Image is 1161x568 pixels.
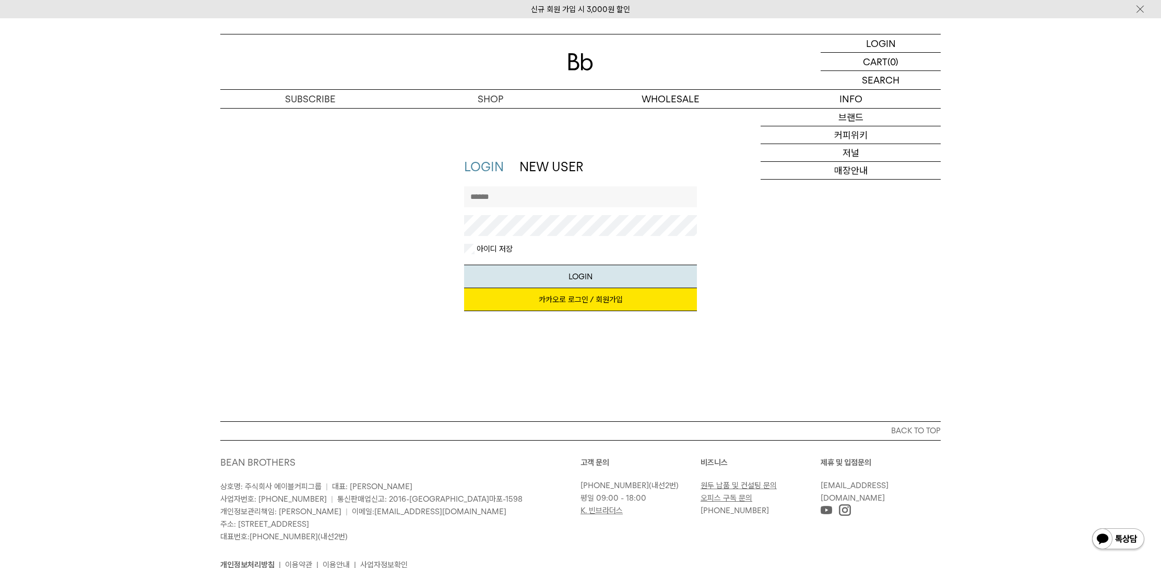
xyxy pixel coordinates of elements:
[580,479,695,492] p: (내선2번)
[220,494,327,504] span: 사업자번호: [PHONE_NUMBER]
[220,457,295,468] a: BEAN BROTHERS
[220,532,348,541] span: 대표번호: (내선2번)
[332,482,412,491] span: 대표: [PERSON_NAME]
[821,456,941,469] p: 제휴 및 입점문의
[464,265,697,288] button: LOGIN
[1091,527,1145,552] img: 카카오톡 채널 1:1 채팅 버튼
[580,506,623,515] a: K. 빈브라더스
[400,90,580,108] a: SHOP
[464,159,504,174] a: LOGIN
[821,34,941,53] a: LOGIN
[701,481,777,490] a: 원두 납품 및 컨설팅 문의
[761,162,941,180] a: 매장안내
[761,109,941,126] a: 브랜드
[761,90,941,108] p: INFO
[326,482,328,491] span: |
[352,507,506,516] span: 이메일:
[475,244,513,254] label: 아이디 저장
[821,481,888,503] a: [EMAIL_ADDRESS][DOMAIN_NAME]
[250,532,318,541] a: [PHONE_NUMBER]
[701,493,752,503] a: 오피스 구독 문의
[580,456,701,469] p: 고객 문의
[331,494,333,504] span: |
[568,53,593,70] img: 로고
[761,126,941,144] a: 커피위키
[866,34,896,52] p: LOGIN
[862,71,899,89] p: SEARCH
[220,421,941,440] button: BACK TO TOP
[580,90,761,108] p: WHOLESALE
[220,90,400,108] a: SUBSCRIBE
[519,159,583,174] a: NEW USER
[220,519,309,529] span: 주소: [STREET_ADDRESS]
[464,288,697,311] a: 카카오로 로그인 / 회원가입
[337,494,523,504] span: 통신판매업신고: 2016-[GEOGRAPHIC_DATA]마포-1598
[887,53,898,70] p: (0)
[701,506,769,515] a: [PHONE_NUMBER]
[531,5,630,14] a: 신규 회원 가입 시 3,000원 할인
[374,507,506,516] a: [EMAIL_ADDRESS][DOMAIN_NAME]
[821,53,941,71] a: CART (0)
[761,180,941,197] a: 채용
[220,507,341,516] span: 개인정보관리책임: [PERSON_NAME]
[580,481,649,490] a: [PHONE_NUMBER]
[701,456,821,469] p: 비즈니스
[220,482,322,491] span: 상호명: 주식회사 에이블커피그룹
[863,53,887,70] p: CART
[346,507,348,516] span: |
[761,144,941,162] a: 저널
[580,492,695,504] p: 평일 09:00 - 18:00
